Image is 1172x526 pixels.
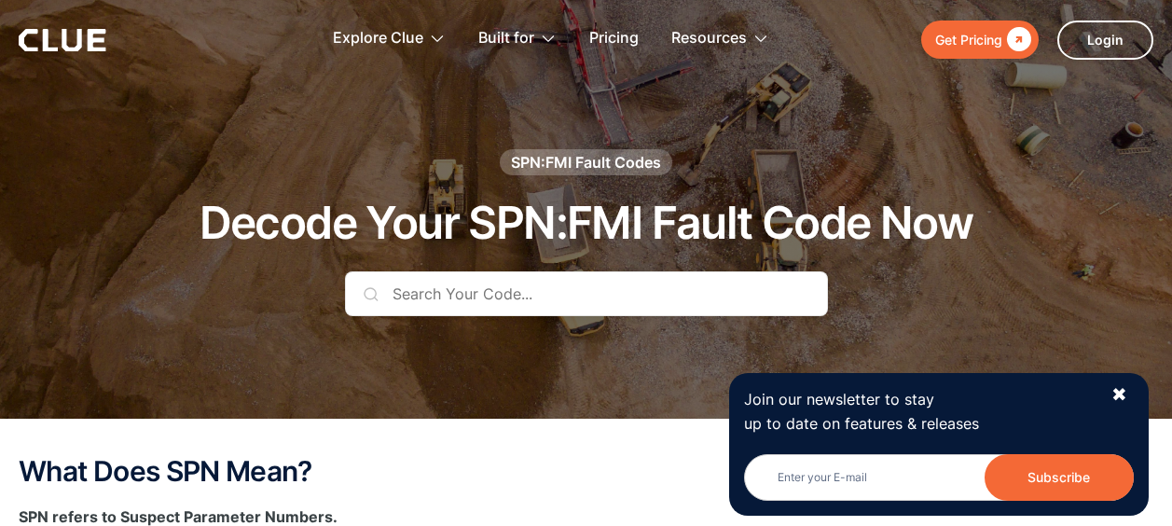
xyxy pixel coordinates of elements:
strong: SPN refers to Suspect Parameter Numbers. [19,507,338,526]
div:  [1002,28,1031,51]
div: Resources [671,9,769,68]
p: Join our newsletter to stay up to date on features & releases [744,388,1095,435]
form: Newsletter [744,454,1134,501]
div: Explore Clue [333,9,423,68]
h2: What Does SPN Mean? [19,456,1153,487]
a: Login [1057,21,1153,60]
div: Get Pricing [935,28,1002,51]
input: Search Your Code... [345,271,828,316]
div: Explore Clue [333,9,446,68]
div: SPN:FMI Fault Codes [511,152,661,173]
div: Resources [671,9,747,68]
a: Pricing [589,9,639,68]
div: ✖ [1111,383,1127,407]
h1: Decode Your SPN:FMI Fault Code Now [200,199,973,248]
div: Built for [478,9,534,68]
div: Built for [478,9,557,68]
input: Subscribe [985,454,1134,501]
input: Enter your E-mail [744,454,1134,501]
a: Get Pricing [921,21,1039,59]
